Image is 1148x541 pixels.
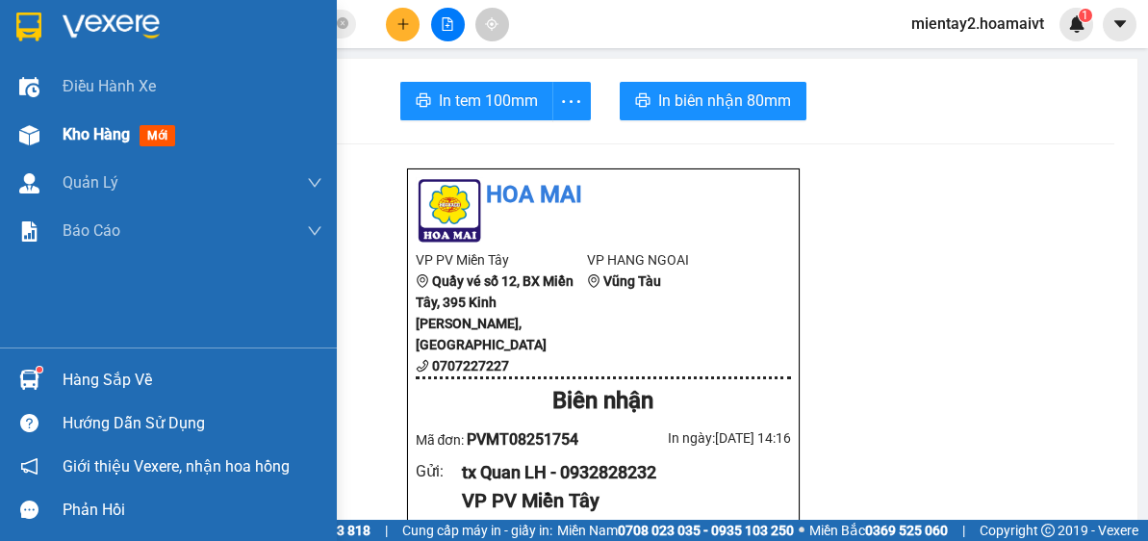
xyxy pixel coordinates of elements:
div: VP PV Miền Tây [462,486,775,516]
sup: 1 [37,367,42,373]
span: printer [416,92,431,111]
span: file-add [441,17,454,31]
span: ⚪️ [799,527,804,534]
span: mientay2.hoamaivt [896,12,1059,36]
span: PVMT08251754 [467,430,578,449]
span: Giới thiệu Vexere, nhận hoa hồng [63,454,290,478]
span: question-circle [20,414,38,432]
span: environment [416,274,429,288]
span: copyright [1041,524,1055,537]
span: In biên nhận 80mm [658,89,791,113]
img: warehouse-icon [19,125,39,145]
button: caret-down [1103,8,1136,41]
img: warehouse-icon [19,370,39,390]
span: In tem 100mm [439,89,538,113]
span: environment [587,274,600,288]
img: solution-icon [19,221,39,242]
div: 0932828232 [16,86,151,113]
div: tx Quan LH [16,63,151,86]
button: plus [386,8,420,41]
img: logo.jpg [416,177,483,245]
span: Cung cấp máy in - giấy in: [402,520,552,541]
span: caret-down [1111,15,1129,33]
span: down [307,223,322,239]
div: tx Quan LH - 0932828232 [462,459,775,486]
span: | [962,520,965,541]
li: VP HANG NGOAI [587,249,759,270]
div: Mã đơn: [416,427,603,451]
div: HANG NGOAI [165,16,330,63]
div: Hướng dẫn sử dụng [63,409,322,438]
span: Miền Nam [557,520,794,541]
div: Gửi : [416,459,463,483]
span: 1 [1082,9,1088,22]
div: PV Miền Tây [16,16,151,63]
div: Hàng sắp về [63,366,322,395]
span: Miền Bắc [809,520,948,541]
button: more [552,82,591,120]
button: aim [475,8,509,41]
span: Gửi: [16,18,46,39]
span: phone [416,359,429,373]
b: 0707227227 [432,358,509,374]
div: In ngày: [DATE] 14:16 [603,427,791,449]
div: Biên nhận [416,383,791,420]
img: icon-new-feature [1068,15,1085,33]
span: Kho hàng [63,125,130,143]
div: 0933454510 [165,86,330,113]
li: Hoa Mai [416,177,791,214]
span: more [553,90,590,114]
strong: 0708 023 035 - 0935 103 250 [618,523,794,538]
b: Quầy vé số 12, BX Miền Tây, 395 Kinh [PERSON_NAME], [GEOGRAPHIC_DATA] [416,273,574,352]
span: close-circle [337,17,348,29]
span: close-circle [337,15,348,34]
button: printerIn tem 100mm [400,82,553,120]
div: Phản hồi [63,496,322,525]
span: printer [635,92,651,111]
img: logo-vxr [16,13,41,41]
span: | [385,520,388,541]
span: Báo cáo [63,219,120,243]
span: aim [485,17,498,31]
span: message [20,501,38,519]
span: Lam son [192,113,302,146]
span: Điều hành xe [63,74,156,98]
b: Vũng Tàu [603,273,661,289]
span: notification [20,457,38,476]
sup: 1 [1079,9,1092,22]
div: GIÀU [165,63,330,86]
span: Nhận: [165,18,211,39]
span: mới [140,125,175,146]
img: warehouse-icon [19,173,39,193]
span: down [307,175,322,191]
button: printerIn biên nhận 80mm [620,82,806,120]
strong: 0369 525 060 [865,523,948,538]
span: DĐ: [165,123,192,143]
img: warehouse-icon [19,77,39,97]
li: VP PV Miền Tây [416,249,588,270]
button: file-add [431,8,465,41]
span: plus [396,17,410,31]
span: Quản Lý [63,170,118,194]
